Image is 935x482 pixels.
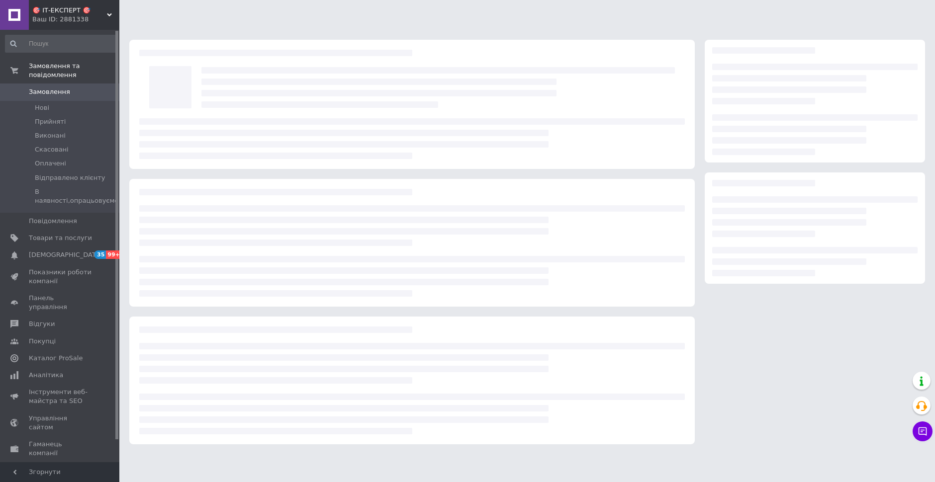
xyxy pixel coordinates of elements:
div: Ваш ID: 2881338 [32,15,119,24]
span: 99+ [106,250,122,259]
span: Показники роботи компанії [29,268,92,286]
span: Повідомлення [29,217,77,226]
span: Каталог ProSale [29,354,83,363]
span: [DEMOGRAPHIC_DATA] [29,250,102,259]
span: Замовлення [29,87,70,96]
span: Покупці [29,337,56,346]
span: Скасовані [35,145,69,154]
span: Прийняті [35,117,66,126]
span: Товари та послуги [29,234,92,242]
span: Нові [35,103,49,112]
span: В наявності,опрацьовуємо [35,187,118,205]
span: Відгуки [29,320,55,328]
span: Гаманець компанії [29,440,92,458]
span: Відправлено клієнту [35,173,105,182]
button: Чат з покупцем [913,421,933,441]
span: Аналітика [29,371,63,380]
input: Пошук [5,35,117,53]
span: 35 [94,250,106,259]
span: Оплачені [35,159,66,168]
span: Управління сайтом [29,414,92,432]
span: Виконані [35,131,66,140]
span: Панель управління [29,294,92,312]
span: Замовлення та повідомлення [29,62,119,80]
span: Інструменти веб-майстра та SEO [29,388,92,405]
span: 🎯 ІТ-ЕКСПЕРТ 🎯 [32,6,107,15]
